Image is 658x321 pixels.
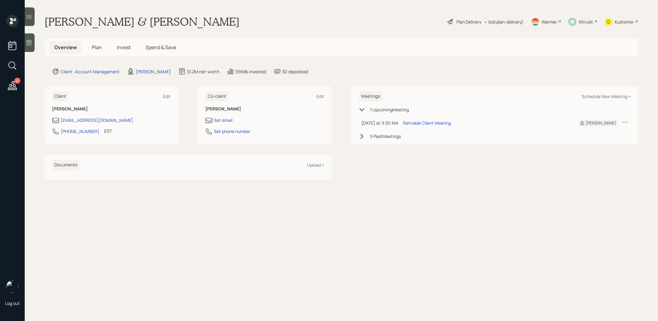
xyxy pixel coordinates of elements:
span: Plan [92,44,102,51]
div: [PERSON_NAME] [136,68,171,75]
span: Overview [54,44,77,51]
div: Set email [214,117,232,123]
div: Log out [5,300,20,306]
div: [PHONE_NUMBER] [61,128,99,135]
div: $1.2M net-worth [187,68,219,75]
div: EST [104,128,112,134]
div: Plan Delivery [456,19,481,25]
div: Schedule New Meeting + [582,93,631,99]
div: $968k invested [236,68,266,75]
div: Edit [163,93,171,99]
div: Upload + [307,162,324,168]
div: Retirable Client Meeting [403,120,451,126]
div: 22 [14,78,20,84]
div: Warmer [541,19,557,25]
span: Spend & Save [146,44,176,51]
h6: Co-client [205,91,229,101]
div: Client · Account Management [61,68,120,75]
div: • (old plan-delivery) [484,19,524,25]
span: Invest [117,44,131,51]
div: Altruist [579,19,593,25]
div: [EMAIL_ADDRESS][DOMAIN_NAME] [61,117,133,123]
h6: [PERSON_NAME] [205,106,324,112]
h6: Meetings [359,91,382,101]
h6: Client [52,91,69,101]
div: Edit [316,93,324,99]
div: 1 Upcoming Meeting [370,106,409,113]
img: treva-nostdahl-headshot.png [6,280,19,293]
div: 5 Past Meeting s [370,133,401,139]
div: $0 deposited [282,68,308,75]
h6: Documents [52,160,80,170]
h6: [PERSON_NAME] [52,106,171,112]
div: [PERSON_NAME] [586,120,616,126]
div: Set phone number [214,128,250,135]
div: Kustomer [615,19,634,25]
div: [DATE] at 9:30 AM [361,120,398,126]
h1: [PERSON_NAME] & [PERSON_NAME] [45,15,240,28]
